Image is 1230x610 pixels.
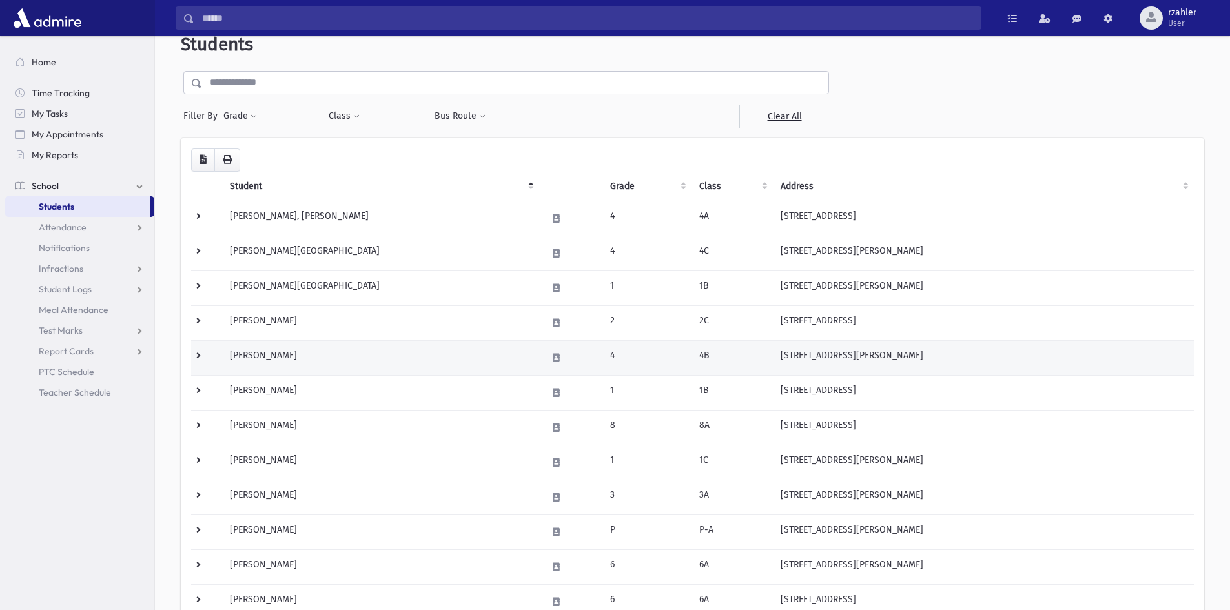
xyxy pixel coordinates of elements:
td: 8 [602,410,692,445]
td: 8A [692,410,773,445]
td: [PERSON_NAME] [222,305,539,340]
td: 4 [602,201,692,236]
td: 3 [602,480,692,514]
td: [PERSON_NAME], [PERSON_NAME] [222,201,539,236]
td: [PERSON_NAME][GEOGRAPHIC_DATA] [222,270,539,305]
td: [STREET_ADDRESS][PERSON_NAME] [773,480,1194,514]
span: PTC Schedule [39,366,94,378]
td: 3A [692,480,773,514]
th: Address: activate to sort column ascending [773,172,1194,201]
td: 1 [602,270,692,305]
td: P [602,514,692,549]
td: [STREET_ADDRESS] [773,375,1194,410]
td: 4 [602,340,692,375]
td: 1 [602,445,692,480]
a: Infractions [5,258,154,279]
td: [STREET_ADDRESS][PERSON_NAME] [773,340,1194,375]
button: Grade [223,105,258,128]
td: 1C [692,445,773,480]
span: Student Logs [39,283,92,295]
td: 6A [692,549,773,584]
td: 1B [692,270,773,305]
td: 1 [602,375,692,410]
span: Test Marks [39,325,83,336]
a: My Appointments [5,124,154,145]
a: Students [5,196,150,217]
span: My Tasks [32,108,68,119]
td: 2 [602,305,692,340]
button: Class [328,105,360,128]
span: Attendance [39,221,87,233]
button: Print [214,148,240,172]
span: Students [181,34,253,55]
a: Test Marks [5,320,154,341]
a: Clear All [739,105,829,128]
span: School [32,180,59,192]
th: Class: activate to sort column ascending [692,172,773,201]
td: P-A [692,514,773,549]
td: 1B [692,375,773,410]
th: Student: activate to sort column descending [222,172,539,201]
span: Filter By [183,109,223,123]
td: [PERSON_NAME] [222,480,539,514]
a: Attendance [5,217,154,238]
td: [PERSON_NAME] [222,375,539,410]
img: AdmirePro [10,5,85,31]
a: Report Cards [5,341,154,361]
td: [PERSON_NAME] [222,514,539,549]
a: Time Tracking [5,83,154,103]
td: [STREET_ADDRESS] [773,410,1194,445]
a: My Tasks [5,103,154,124]
td: [STREET_ADDRESS][PERSON_NAME] [773,445,1194,480]
td: 4C [692,236,773,270]
span: Time Tracking [32,87,90,99]
button: Bus Route [434,105,486,128]
span: Meal Attendance [39,304,108,316]
td: [PERSON_NAME] [222,549,539,584]
a: Home [5,52,154,72]
span: rzahler [1168,8,1196,18]
a: Meal Attendance [5,300,154,320]
td: 4B [692,340,773,375]
td: [STREET_ADDRESS][PERSON_NAME] [773,514,1194,549]
td: [STREET_ADDRESS][PERSON_NAME] [773,549,1194,584]
span: Report Cards [39,345,94,357]
a: Notifications [5,238,154,258]
td: 6 [602,549,692,584]
a: My Reports [5,145,154,165]
button: CSV [191,148,215,172]
a: School [5,176,154,196]
span: Teacher Schedule [39,387,111,398]
td: 4A [692,201,773,236]
td: [PERSON_NAME][GEOGRAPHIC_DATA] [222,236,539,270]
td: [PERSON_NAME] [222,410,539,445]
span: My Reports [32,149,78,161]
td: [PERSON_NAME] [222,445,539,480]
a: PTC Schedule [5,361,154,382]
span: Infractions [39,263,83,274]
span: Home [32,56,56,68]
td: [STREET_ADDRESS] [773,201,1194,236]
td: 4 [602,236,692,270]
th: Grade: activate to sort column ascending [602,172,692,201]
td: [PERSON_NAME] [222,340,539,375]
td: 2C [692,305,773,340]
input: Search [194,6,981,30]
span: Notifications [39,242,90,254]
td: [STREET_ADDRESS][PERSON_NAME] [773,270,1194,305]
span: User [1168,18,1196,28]
span: Students [39,201,74,212]
a: Teacher Schedule [5,382,154,403]
span: My Appointments [32,128,103,140]
td: [STREET_ADDRESS] [773,305,1194,340]
td: [STREET_ADDRESS][PERSON_NAME] [773,236,1194,270]
a: Student Logs [5,279,154,300]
